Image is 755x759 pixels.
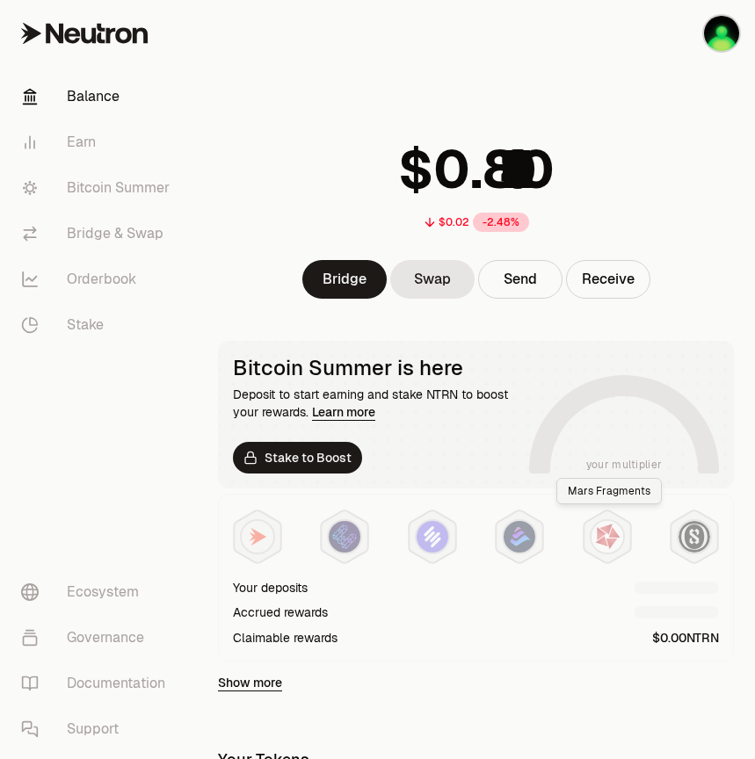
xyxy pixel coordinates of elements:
[704,16,739,51] img: KO
[586,456,663,473] span: your multiplier
[7,257,190,302] a: Orderbook
[218,674,282,691] a: Show more
[233,386,522,421] div: Deposit to start earning and stake NTRN to boost your rewards.
[7,302,190,348] a: Stake
[242,521,273,553] img: NTRN
[679,521,710,553] img: Structured Points
[329,521,360,553] img: EtherFi Points
[233,442,362,473] a: Stake to Boost
[7,661,190,706] a: Documentation
[417,521,448,553] img: Solv Points
[233,356,522,380] div: Bitcoin Summer is here
[478,260,563,299] button: Send
[233,629,338,647] div: Claimable rewards
[504,521,535,553] img: Bedrock Diamonds
[233,579,308,596] div: Your deposits
[556,478,662,504] div: Mars Fragments
[390,260,475,299] a: Swap
[7,211,190,257] a: Bridge & Swap
[7,706,190,752] a: Support
[7,165,190,211] a: Bitcoin Summer
[7,119,190,165] a: Earn
[7,615,190,661] a: Governance
[233,604,328,621] div: Accrued rewards
[439,215,469,229] div: $0.02
[592,521,623,553] img: Mars Fragments
[566,260,650,299] button: Receive
[7,569,190,615] a: Ecosystem
[7,74,190,119] a: Balance
[473,213,529,232] div: -2.48%
[302,260,387,299] a: Bridge
[312,404,375,420] a: Learn more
